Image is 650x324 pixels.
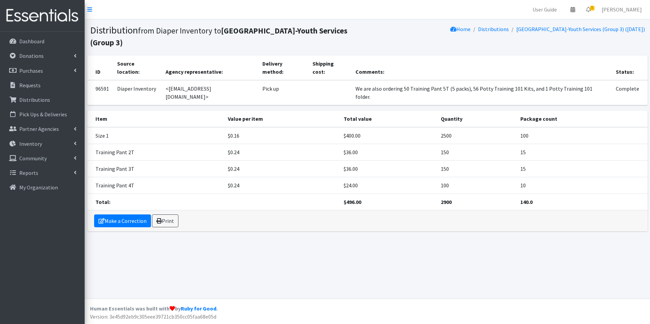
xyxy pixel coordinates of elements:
[87,55,113,80] th: ID
[19,111,67,118] p: Pick Ups & Deliveries
[94,214,151,227] a: Make a Correction
[3,122,82,136] a: Partner Agencies
[19,82,41,89] p: Requests
[596,3,647,16] a: [PERSON_NAME]
[340,177,436,194] td: $24.00
[258,80,308,105] td: Pick up
[3,152,82,165] a: Community
[3,93,82,107] a: Distributions
[90,313,216,320] span: Version: 3e45d92eb9c305eee39721cb350cc05faa68e05d
[152,214,178,227] a: Print
[3,78,82,92] a: Requests
[224,161,340,177] td: $0.24
[351,55,612,80] th: Comments:
[87,144,224,161] td: Training Pant 2T
[340,144,436,161] td: $36.00
[19,155,47,162] p: Community
[437,127,516,144] td: 2500
[161,55,258,80] th: Agency representative:
[3,4,82,27] img: HumanEssentials
[224,127,340,144] td: $0.16
[87,161,224,177] td: Training Pant 3T
[3,108,82,121] a: Pick Ups & Deliveries
[437,177,516,194] td: 100
[340,127,436,144] td: $400.00
[113,55,162,80] th: Source location:
[161,80,258,105] td: <[EMAIL_ADDRESS][DOMAIN_NAME]>
[450,26,471,32] a: Home
[581,3,596,16] a: 5
[181,305,216,312] a: Ruby for Good
[590,6,594,10] span: 5
[95,199,110,205] strong: Total:
[90,26,347,47] small: from Diaper Inventory to
[19,67,43,74] p: Purchases
[516,127,648,144] td: 100
[441,199,452,205] strong: 2900
[3,34,82,48] a: Dashboard
[516,177,648,194] td: 10
[19,125,59,132] p: Partner Agencies
[3,64,82,77] a: Purchases
[87,111,224,127] th: Item
[224,144,340,161] td: $0.24
[3,49,82,63] a: Donations
[87,80,113,105] td: 96591
[3,166,82,180] a: Reports
[437,111,516,127] th: Quantity
[612,55,647,80] th: Status:
[516,144,648,161] td: 15
[612,80,647,105] td: Complete
[340,111,436,127] th: Total value
[340,161,436,177] td: $36.00
[258,55,308,80] th: Delivery method:
[520,199,533,205] strong: 140.0
[90,26,347,47] b: [GEOGRAPHIC_DATA]-Youth Services (Group 3)
[516,111,648,127] th: Package count
[19,169,38,176] p: Reports
[224,111,340,127] th: Value per item
[478,26,509,32] a: Distributions
[344,199,361,205] strong: $496.00
[3,181,82,194] a: My Organization
[351,80,612,105] td: We are also ordering 50 Training Pant 5T (5 packs), 56 Potty Training 101 Kits, and 1 Potty Train...
[90,24,365,48] h1: Distribution
[90,305,218,312] strong: Human Essentials was built with by .
[19,184,58,191] p: My Organization
[437,161,516,177] td: 150
[19,140,42,147] p: Inventory
[87,177,224,194] td: Training Pant 4T
[224,177,340,194] td: $0.24
[113,80,162,105] td: Diaper Inventory
[19,38,44,45] p: Dashboard
[19,96,50,103] p: Distributions
[516,26,645,32] a: [GEOGRAPHIC_DATA]-Youth Services (Group 3) ([DATE])
[308,55,351,80] th: Shipping cost:
[3,137,82,151] a: Inventory
[516,161,648,177] td: 15
[87,127,224,144] td: Size 1
[437,144,516,161] td: 150
[527,3,562,16] a: User Guide
[19,52,44,59] p: Donations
